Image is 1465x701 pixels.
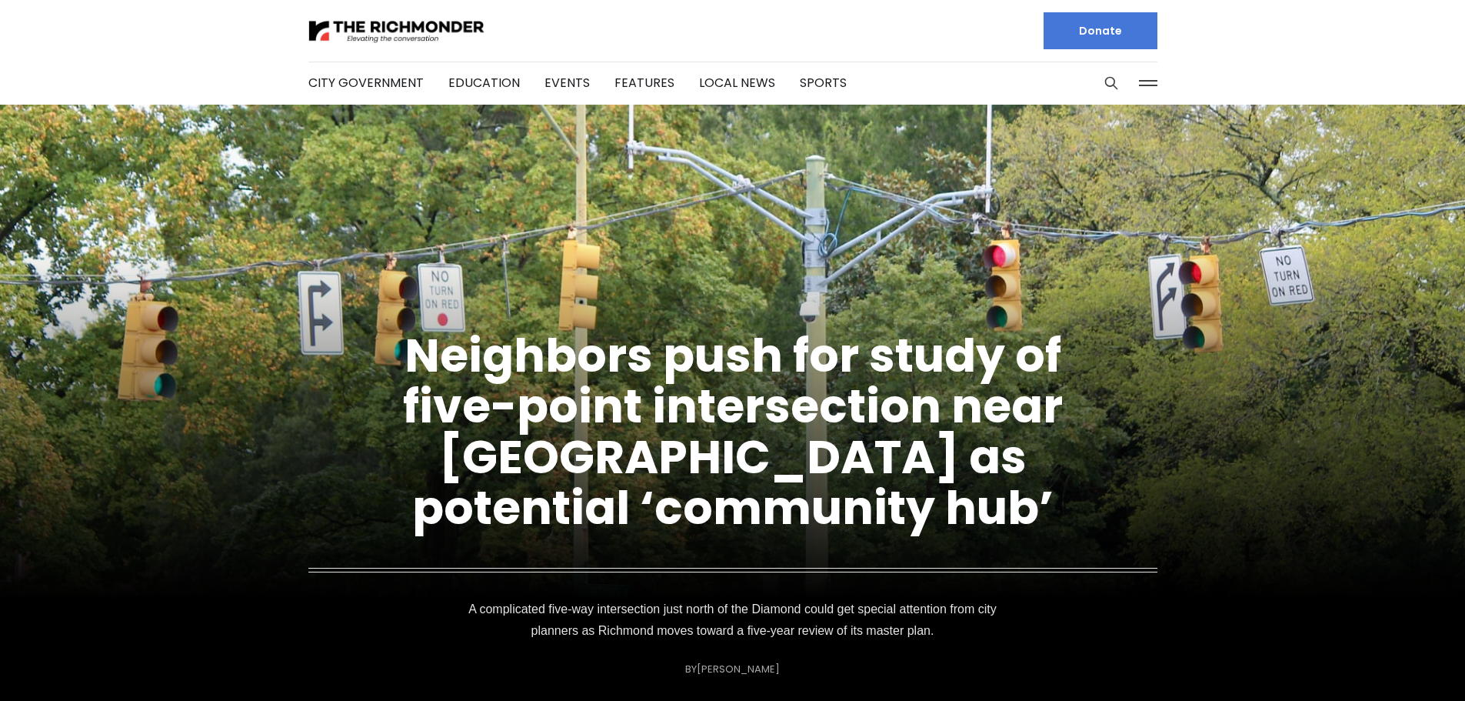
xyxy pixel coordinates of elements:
[544,74,590,92] a: Events
[697,662,780,676] a: [PERSON_NAME]
[459,599,1007,642] p: A complicated five-way intersection just north of the Diamond could get special attention from ci...
[448,74,520,92] a: Education
[614,74,674,92] a: Features
[699,74,775,92] a: Local News
[403,323,1063,540] a: Neighbors push for study of five-point intersection near [GEOGRAPHIC_DATA] as potential ‘communit...
[1044,12,1157,49] a: Donate
[685,663,780,675] div: By
[308,74,424,92] a: City Government
[1100,72,1123,95] button: Search this site
[1335,626,1465,701] iframe: portal-trigger
[800,74,847,92] a: Sports
[308,18,485,45] img: The Richmonder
